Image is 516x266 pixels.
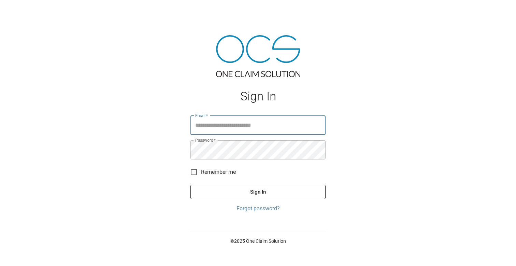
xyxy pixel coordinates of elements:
[216,35,300,77] img: ocs-logo-tra.png
[195,137,216,143] label: Password
[190,89,326,103] h1: Sign In
[190,238,326,244] p: © 2025 One Claim Solution
[190,205,326,213] a: Forgot password?
[201,168,236,176] span: Remember me
[8,4,35,18] img: ocs-logo-white-transparent.png
[190,185,326,199] button: Sign In
[195,113,208,118] label: Email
